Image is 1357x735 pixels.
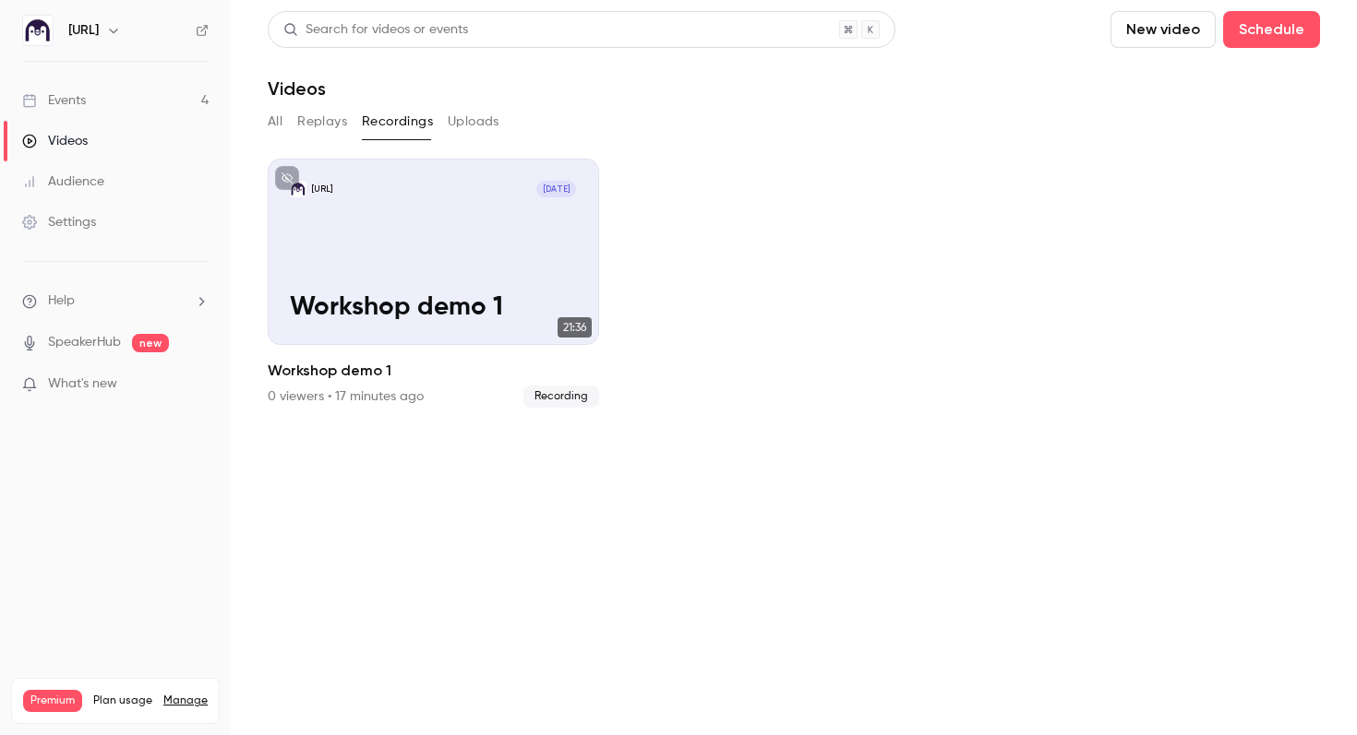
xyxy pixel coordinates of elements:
[558,317,592,338] span: 21:36
[1223,11,1320,48] button: Schedule
[22,91,86,110] div: Events
[22,291,209,311] li: help-dropdown-opener
[268,159,599,408] li: Workshop demo 1
[93,694,152,708] span: Plan usage
[48,374,117,394] span: What's new
[23,690,82,712] span: Premium
[163,694,208,708] a: Manage
[268,107,282,136] button: All
[283,20,468,40] div: Search for videos or events
[290,292,576,322] p: Workshop demo 1
[268,387,424,406] div: 0 viewers • 17 minutes ago
[268,11,1320,724] section: Videos
[68,21,99,40] h6: [URL]
[48,333,121,352] a: SpeakerHub
[268,159,599,408] a: Workshop demo 1[URL][DATE]Workshop demo 121:36Workshop demo 10 viewers • 17 minutes agoRecording
[22,172,104,191] div: Audience
[23,16,53,45] img: Ed.ai
[448,107,499,136] button: Uploads
[275,166,299,190] button: unpublished
[22,132,88,150] div: Videos
[268,159,1320,408] ul: Videos
[297,107,347,136] button: Replays
[1111,11,1216,48] button: New video
[48,291,75,311] span: Help
[268,77,326,100] h1: Videos
[132,334,169,352] span: new
[523,385,599,408] span: Recording
[22,213,96,231] div: Settings
[536,181,577,197] span: [DATE]
[268,360,599,382] h2: Workshop demo 1
[312,184,332,195] p: [URL]
[362,107,433,136] button: Recordings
